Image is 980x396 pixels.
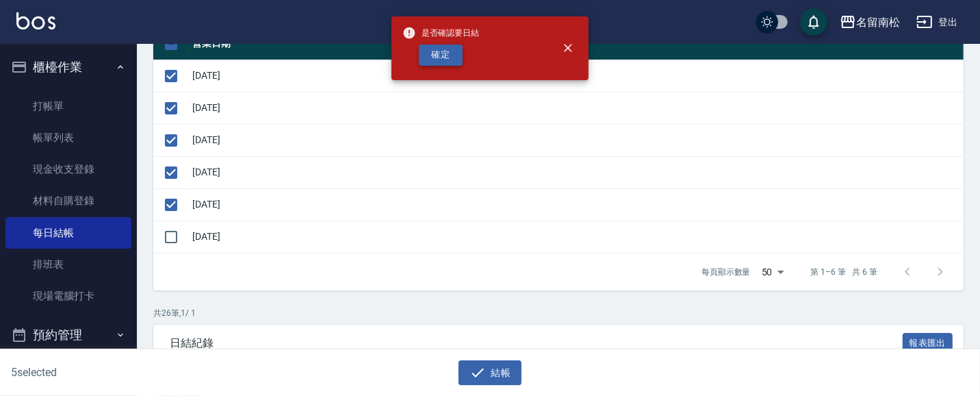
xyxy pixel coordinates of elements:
[834,8,905,36] button: 名留南松
[189,156,964,188] td: [DATE]
[5,90,131,122] a: 打帳單
[553,33,583,63] button: close
[911,10,964,35] button: 登出
[419,45,463,66] button: 確定
[5,317,131,353] button: 預約管理
[800,8,827,36] button: save
[11,364,242,381] h6: 5 selected
[5,122,131,153] a: 帳單列表
[701,266,751,278] p: 每頁顯示數量
[5,249,131,280] a: 排班表
[189,124,964,156] td: [DATE]
[5,153,131,185] a: 現金收支登錄
[5,280,131,312] a: 現場電腦打卡
[16,12,55,29] img: Logo
[5,217,131,249] a: 每日結帳
[189,188,964,221] td: [DATE]
[756,253,789,290] div: 50
[189,92,964,124] td: [DATE]
[170,336,903,350] span: 日結紀錄
[189,221,964,253] td: [DATE]
[903,333,953,354] button: 報表匯出
[459,360,522,386] button: 結帳
[811,266,877,278] p: 第 1–6 筆 共 6 筆
[402,26,479,40] span: 是否確認要日結
[903,336,953,349] a: 報表匯出
[5,185,131,216] a: 材料自購登錄
[5,49,131,85] button: 櫃檯作業
[153,307,964,319] p: 共 26 筆, 1 / 1
[856,14,900,31] div: 名留南松
[189,60,964,92] td: [DATE]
